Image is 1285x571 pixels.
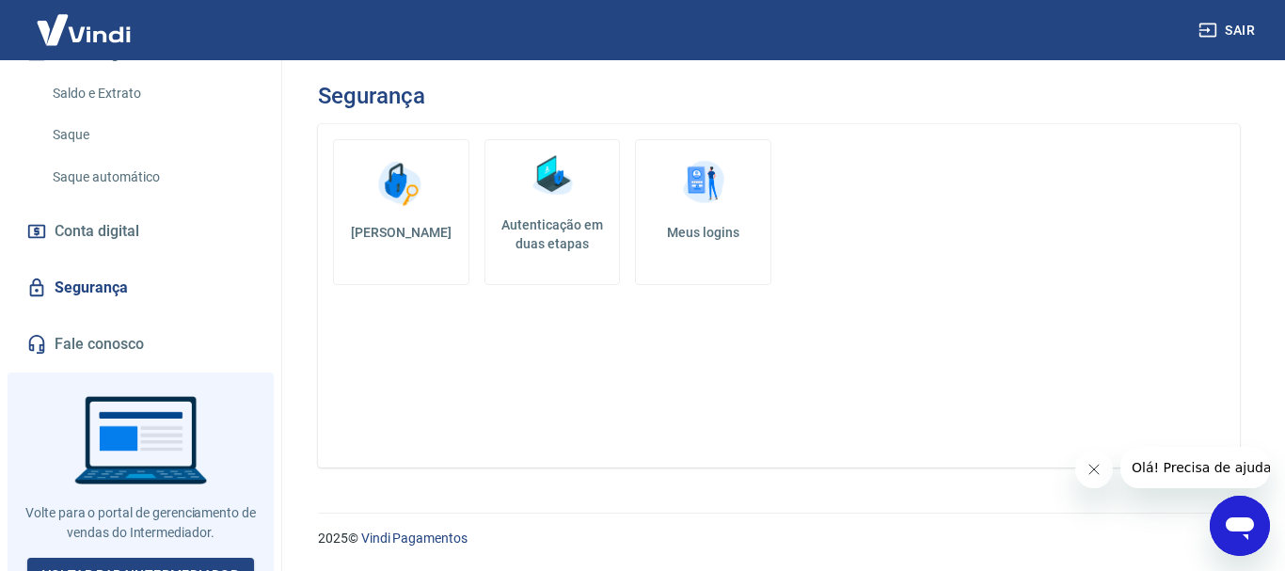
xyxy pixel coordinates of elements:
[23,324,259,365] a: Fale conosco
[493,215,612,253] h5: Autenticação em duas etapas
[23,267,259,309] a: Segurança
[23,1,145,58] img: Vindi
[373,155,429,212] img: Alterar senha
[349,223,453,242] h5: [PERSON_NAME]
[635,139,771,285] a: Meus logins
[45,158,259,197] a: Saque automático
[651,223,755,242] h5: Meus logins
[1210,496,1270,556] iframe: Botão para abrir a janela de mensagens
[318,83,424,109] h3: Segurança
[45,74,259,113] a: Saldo e Extrato
[318,529,1240,548] p: 2025 ©
[361,531,468,546] a: Vindi Pagamentos
[675,155,732,212] img: Meus logins
[55,218,139,245] span: Conta digital
[1195,13,1262,48] button: Sair
[484,139,621,285] a: Autenticação em duas etapas
[23,211,259,252] a: Conta digital
[524,148,580,204] img: Autenticação em duas etapas
[333,139,469,285] a: [PERSON_NAME]
[1075,451,1113,488] iframe: Fechar mensagem
[11,13,158,28] span: Olá! Precisa de ajuda?
[1120,447,1270,488] iframe: Mensagem da empresa
[45,116,259,154] a: Saque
